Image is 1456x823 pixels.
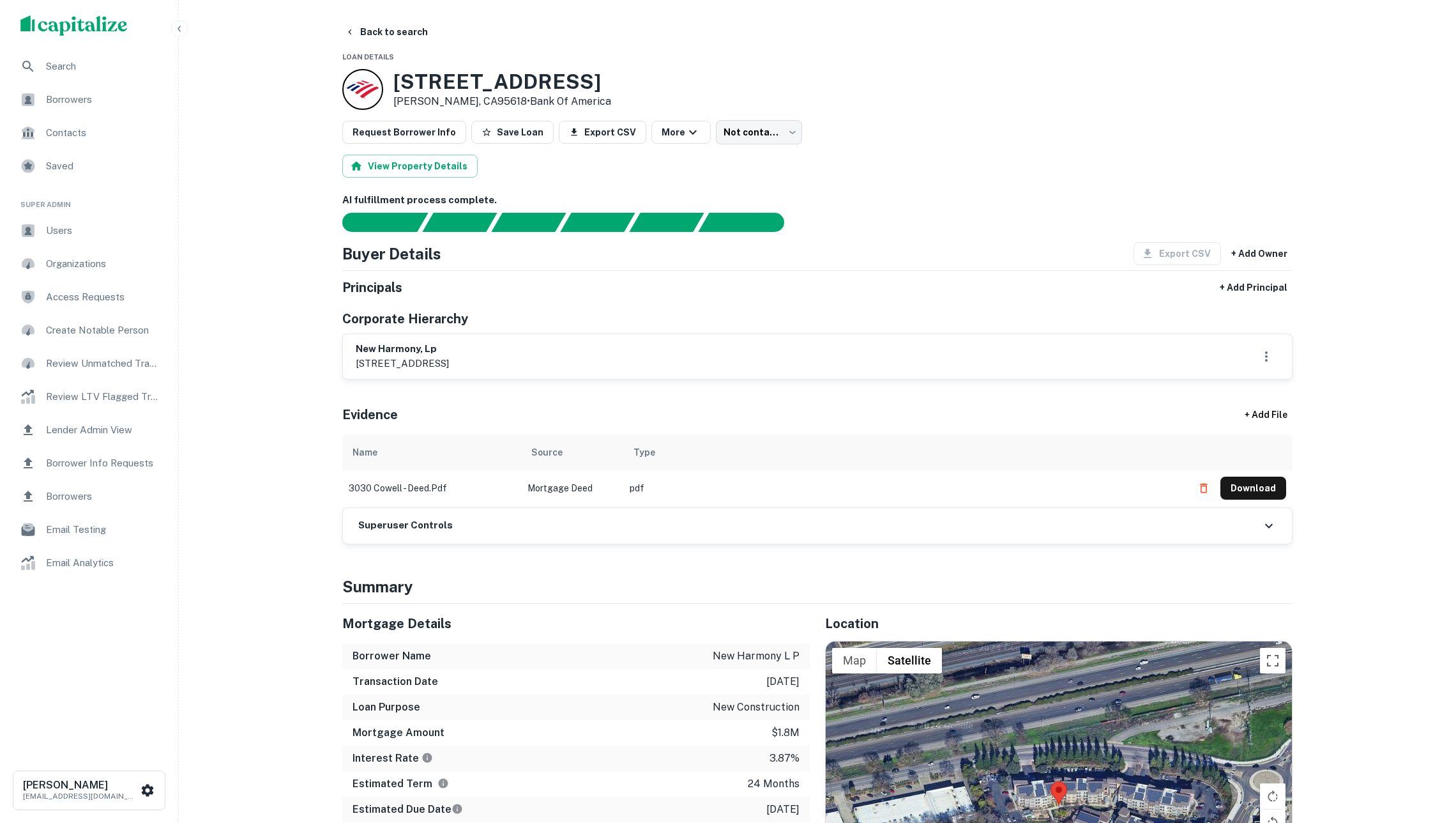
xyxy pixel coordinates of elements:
[1260,783,1285,809] button: Rotate map clockwise
[393,94,611,109] p: [PERSON_NAME], CA95618 •
[342,435,521,470] th: Name
[651,121,711,144] button: More
[10,84,168,115] a: Borrowers
[46,522,160,537] span: Email Testing
[327,213,423,232] div: Sending borrower request to AI...
[342,193,1293,208] h6: AI fulfillment process complete.
[46,158,160,174] span: Saved
[713,700,800,715] p: new construction
[1260,648,1285,673] button: Toggle fullscreen view
[342,470,521,506] td: 3030 cowell - deed.pdf
[1192,478,1215,498] button: Delete file
[770,751,800,766] p: 3.87%
[623,435,1186,470] th: Type
[20,15,128,36] img: capitalize-logo.png
[491,213,566,232] div: Documents found, AI parsing details...
[46,256,160,272] span: Organizations
[13,771,165,810] button: [PERSON_NAME][EMAIL_ADDRESS][DOMAIN_NAME]
[342,435,1293,506] div: scrollable content
[46,389,160,404] span: Review LTV Flagged Transactions
[451,803,463,815] svg: Estimate is based on a standard schedule for this type of loan.
[10,215,168,246] a: Users
[10,249,168,279] a: Organizations
[766,674,800,689] p: [DATE]
[1226,242,1293,265] button: + Add Owner
[356,342,449,357] h6: new harmony, lp
[825,614,1293,633] h5: Location
[342,278,402,297] h5: Principals
[1392,721,1456,782] iframe: Chat Widget
[46,555,160,571] span: Email Analytics
[23,780,138,790] h6: [PERSON_NAME]
[10,548,168,578] a: Email Analytics
[832,648,877,673] button: Show street map
[46,125,160,141] span: Contacts
[353,725,444,741] h6: Mortgage Amount
[713,649,800,664] p: new harmony l p
[393,70,611,94] h3: [STREET_ADDRESS]
[1220,477,1286,500] button: Download
[353,445,377,460] div: Name
[10,415,168,445] a: Lender Admin View
[530,95,611,107] a: Bank Of America
[10,381,168,412] a: Review LTV Flagged Transactions
[340,20,433,43] button: Back to search
[10,481,168,512] a: Borrowers
[559,121,646,144] button: Export CSV
[358,518,453,533] h6: Superuser Controls
[1215,276,1293,299] button: + Add Principal
[23,790,138,802] p: [EMAIL_ADDRESS][DOMAIN_NAME]
[46,289,160,305] span: Access Requests
[46,489,160,504] span: Borrowers
[633,445,655,460] div: Type
[10,151,168,181] a: Saved
[10,51,168,82] a: Search
[46,356,160,371] span: Review Unmatched Transactions
[342,121,466,144] button: Request Borrower Info
[342,53,394,61] span: Loan Details
[766,802,800,817] p: [DATE]
[353,649,431,664] h6: Borrower Name
[421,752,433,764] svg: The interest rates displayed on the website are for informational purposes only and may be report...
[422,213,497,232] div: Your request is received and processing...
[353,751,433,766] h6: Interest Rate
[353,700,420,715] h6: Loan Purpose
[10,514,168,545] a: Email Testing
[771,725,800,741] p: $1.8m
[10,184,168,215] li: Super Admin
[877,648,942,673] button: Show satellite imagery
[716,120,802,144] div: Not contacted
[342,614,810,633] h5: Mortgage Details
[353,674,438,689] h6: Transaction Date
[353,776,449,792] h6: Estimated Term
[46,59,160,74] span: Search
[342,155,478,178] button: View Property Details
[46,323,160,338] span: Create Notable Person
[471,121,554,144] button: Save Loan
[623,470,1186,506] td: pdf
[10,315,168,346] a: Create Notable Person
[10,282,168,312] a: Access Requests
[46,92,160,107] span: Borrowers
[699,213,800,232] div: AI fulfillment process complete.
[10,118,168,148] a: Contacts
[10,448,168,479] a: Borrower Info Requests
[46,223,160,238] span: Users
[10,348,168,379] a: Review Unmatched Transactions
[521,435,623,470] th: Source
[1221,404,1310,427] div: + Add File
[46,456,160,471] span: Borrower Info Requests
